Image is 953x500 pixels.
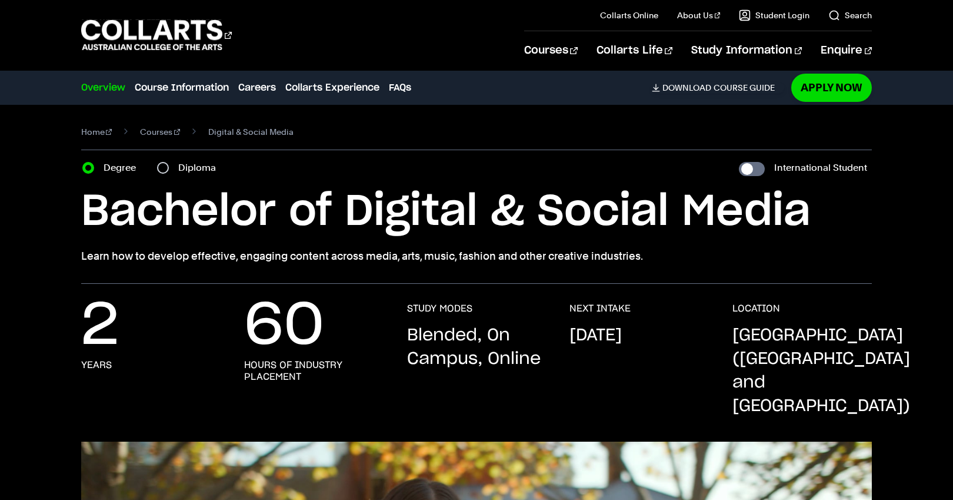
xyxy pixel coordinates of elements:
[81,124,112,140] a: Home
[81,359,112,371] h3: years
[81,248,872,264] p: Learn how to develop effective, engaging content across media, arts, music, fashion and other cre...
[244,303,324,350] p: 60
[81,303,119,350] p: 2
[677,9,721,21] a: About Us
[828,9,872,21] a: Search
[389,81,411,95] a: FAQs
[739,9,809,21] a: Student Login
[81,81,125,95] a: Overview
[569,303,631,314] h3: NEXT INTAKE
[524,31,578,70] a: Courses
[600,9,658,21] a: Collarts Online
[407,303,472,314] h3: STUDY MODES
[791,74,872,101] a: Apply Now
[774,160,867,176] label: International Student
[140,124,180,140] a: Courses
[407,324,547,371] p: Blended, On Campus, Online
[569,324,622,347] p: [DATE]
[238,81,276,95] a: Careers
[178,160,223,176] label: Diploma
[652,82,784,93] a: DownloadCourse Guide
[662,82,711,93] span: Download
[208,124,294,140] span: Digital & Social Media
[732,303,780,314] h3: LOCATION
[135,81,229,95] a: Course Information
[732,324,910,418] p: [GEOGRAPHIC_DATA] ([GEOGRAPHIC_DATA] and [GEOGRAPHIC_DATA])
[821,31,872,70] a: Enquire
[691,31,802,70] a: Study Information
[81,186,872,239] h1: Bachelor of Digital & Social Media
[285,81,379,95] a: Collarts Experience
[597,31,672,70] a: Collarts Life
[244,359,384,383] h3: hours of industry placement
[104,160,143,176] label: Degree
[81,18,232,52] div: Go to homepage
